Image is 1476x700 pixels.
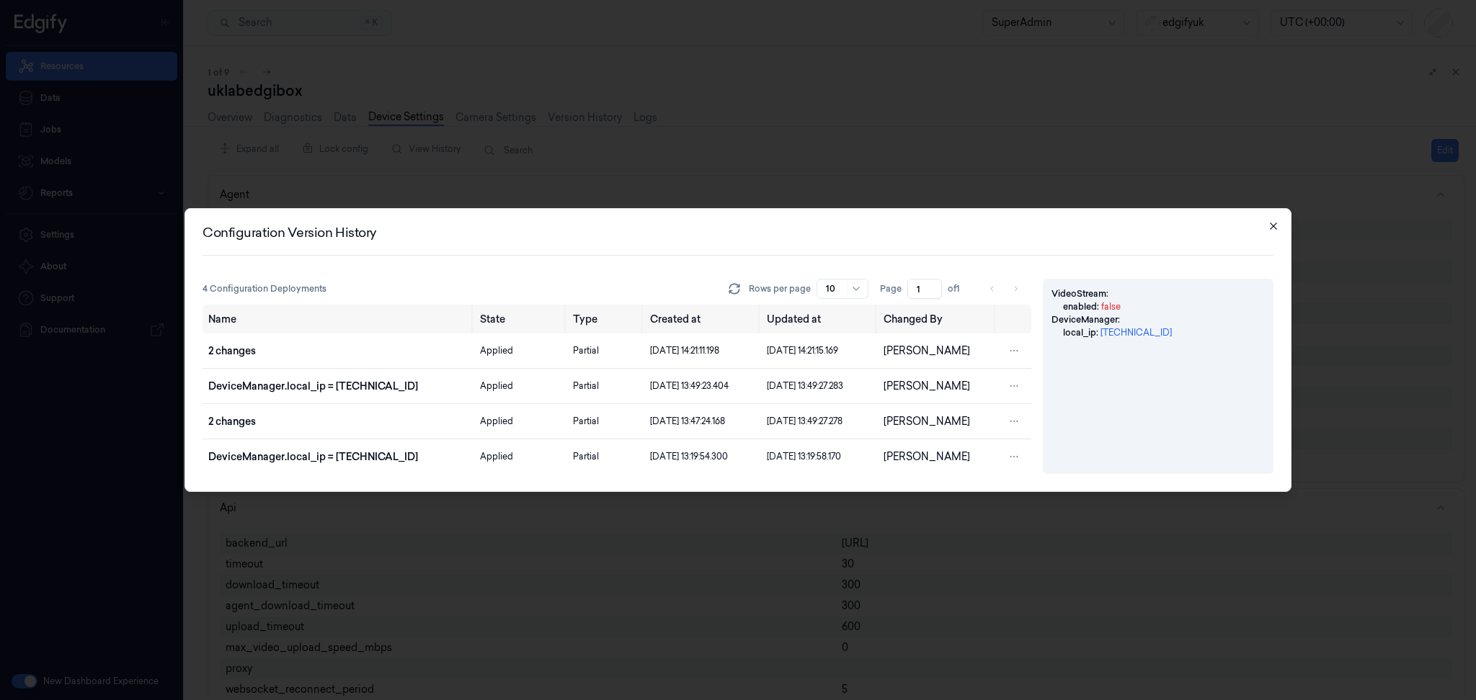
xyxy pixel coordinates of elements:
span: [TECHNICAL_ID] [1101,327,1172,338]
div: 2 changes [205,411,471,432]
th: Changed By [878,305,997,333]
span: enabled : [1063,300,1099,313]
div: DeviceManager.local_ip = [TECHNICAL_ID] [205,376,471,397]
span: false [1101,301,1121,312]
span: Page [880,282,902,295]
div: Partial [570,447,642,466]
span: 4 Configuration Deployments [203,282,326,295]
div: [DATE] 13:19:58.170 [764,447,875,466]
div: [DATE] 13:49:27.283 [764,377,875,395]
div: Applied [477,377,564,395]
div: Applied [477,341,564,360]
span: [PERSON_NAME] [884,380,970,392]
div: Applied [477,447,564,466]
span: of 1 [948,282,971,295]
h2: Configuration Version History [203,226,1273,239]
th: Updated at [761,305,878,333]
div: Applied [477,412,564,431]
th: State [474,305,567,333]
div: [DATE] 13:19:54.300 [647,447,758,466]
span: [PERSON_NAME] [884,415,970,428]
th: Type [567,305,645,333]
span: DeviceManager : [1052,313,1120,326]
div: [DATE] 13:49:23.404 [647,377,758,395]
th: Name [203,305,474,333]
div: Partial [570,412,642,431]
div: Partial [570,341,642,360]
div: [DATE] 14:21:15.169 [764,341,875,360]
div: [DATE] 13:49:27.278 [764,412,875,431]
span: VideoStream : [1052,287,1108,300]
span: [PERSON_NAME] [884,344,970,357]
div: 2 changes [205,341,471,362]
div: Partial [570,377,642,395]
div: [DATE] 13:47:24.168 [647,412,758,431]
div: DeviceManager.local_ip = [TECHNICAL_ID] [205,447,471,467]
p: Rows per page [749,282,811,295]
nav: pagination [982,279,1026,299]
span: [PERSON_NAME] [884,450,970,463]
span: local_ip : [1063,326,1098,338]
div: [DATE] 14:21:11.198 [647,341,758,360]
th: Created at [644,305,761,333]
